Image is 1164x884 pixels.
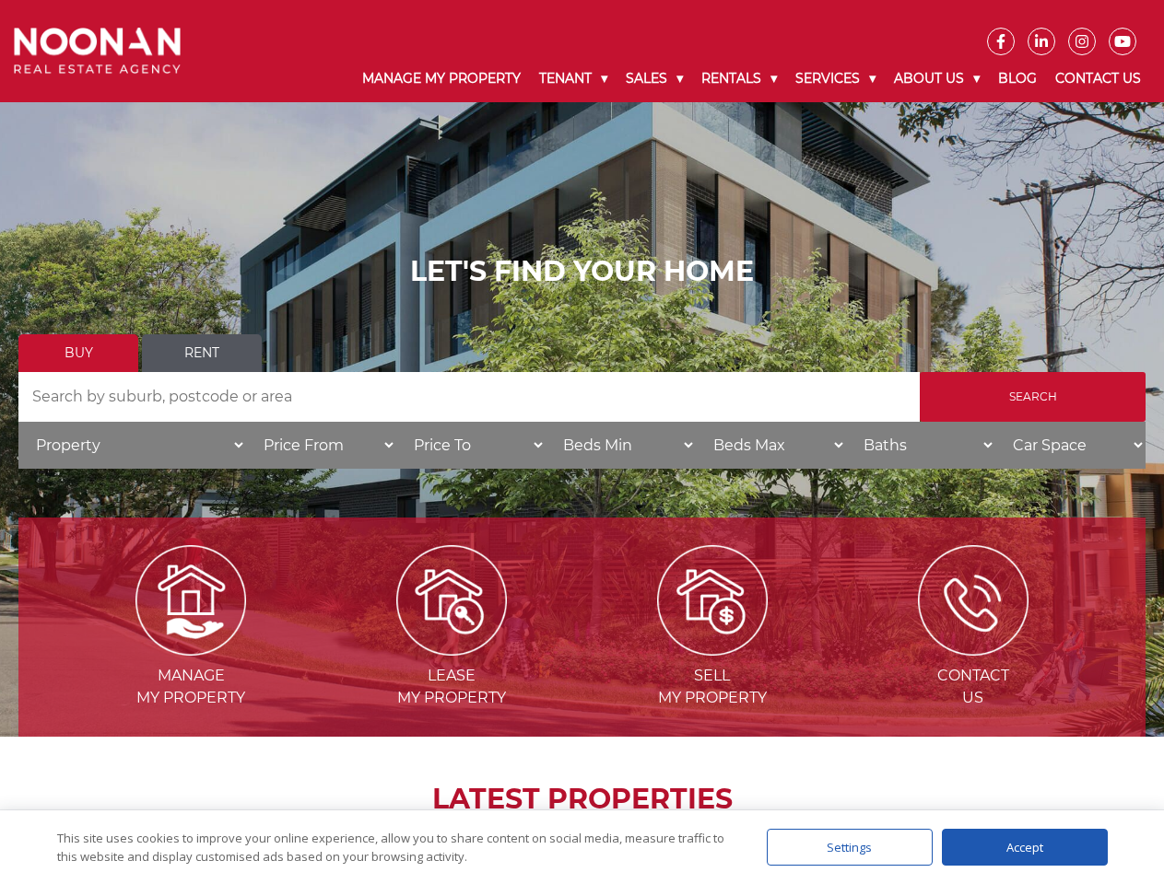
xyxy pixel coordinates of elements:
img: Noonan Real Estate Agency [14,28,181,74]
input: Search [920,372,1146,422]
input: Search by suburb, postcode or area [18,372,920,422]
div: Settings [767,829,933,866]
a: Blog [989,55,1046,102]
img: Sell my property [657,545,768,656]
img: Lease my property [396,545,507,656]
h1: LET'S FIND YOUR HOME [18,255,1146,288]
a: Contact Us [1046,55,1150,102]
a: Services [786,55,885,102]
a: Rent [142,334,262,372]
span: Lease my Property [323,665,581,709]
span: Contact Us [844,665,1101,709]
img: ICONS [918,545,1029,656]
img: Manage my Property [135,545,246,656]
span: Manage my Property [63,665,320,709]
a: ICONS ContactUs [844,590,1101,706]
a: Manage My Property [353,55,530,102]
span: Sell my Property [584,665,841,709]
div: Accept [942,829,1108,866]
div: This site uses cookies to improve your online experience, allow you to share content on social me... [57,829,730,866]
a: Rentals [692,55,786,102]
a: Lease my property Leasemy Property [323,590,581,706]
a: Buy [18,334,138,372]
a: Tenant [530,55,617,102]
a: About Us [885,55,989,102]
a: Manage my Property Managemy Property [63,590,320,706]
a: Sales [617,55,692,102]
a: Sell my property Sellmy Property [584,590,841,706]
h2: LATEST PROPERTIES [65,783,1099,816]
